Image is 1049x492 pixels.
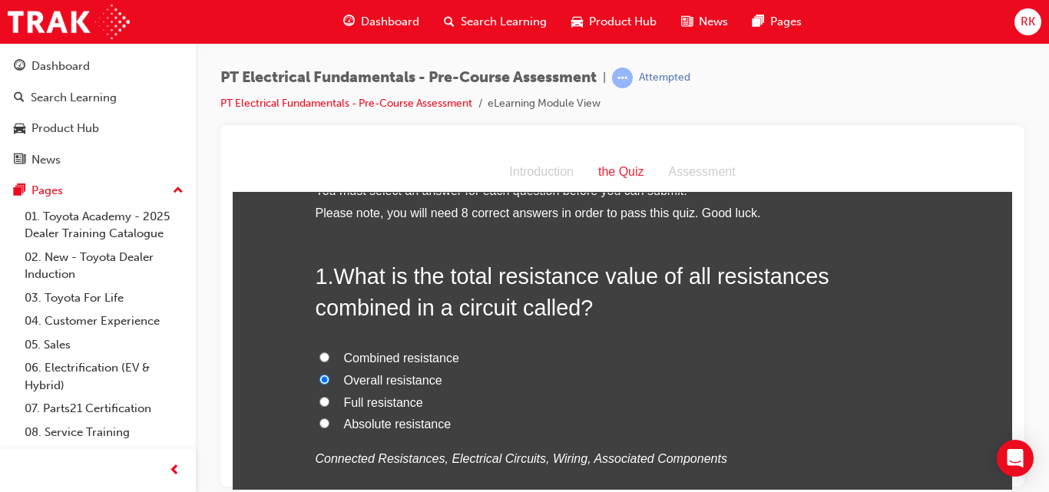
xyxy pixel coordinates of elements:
h2: 1 . [83,108,697,170]
span: RK [1021,13,1035,31]
a: PT Electrical Fundamentals - Pre-Course Assessment [220,97,472,110]
span: pages-icon [14,184,25,198]
span: Product Hub [589,13,657,31]
span: Full resistance [111,243,190,256]
span: pages-icon [753,12,764,31]
span: search-icon [14,91,25,105]
span: Dashboard [361,13,419,31]
div: Dashboard [31,58,90,75]
div: Introduction [264,8,353,31]
input: Full resistance [87,244,97,254]
span: car-icon [14,122,25,136]
span: Pages [770,13,802,31]
a: pages-iconPages [740,6,814,38]
a: car-iconProduct Hub [559,6,669,38]
span: What is the total resistance value of all resistances combined in a circuit called? [83,111,597,167]
span: car-icon [571,12,583,31]
span: guage-icon [343,12,355,31]
span: | [603,69,606,87]
div: the Quiz [353,8,424,31]
span: Overall resistance [111,221,210,234]
button: Pages [6,177,190,205]
a: Dashboard [6,52,190,81]
span: guage-icon [14,60,25,74]
em: Connected Resistances, Electrical Circuits, Wiring, Associated Components [83,299,495,312]
a: guage-iconDashboard [331,6,432,38]
div: News [31,151,61,169]
a: news-iconNews [669,6,740,38]
li: eLearning Module View [488,95,601,113]
span: Search Learning [461,13,547,31]
input: Absolute resistance [87,266,97,276]
input: Combined resistance [87,200,97,210]
span: news-icon [681,12,693,31]
span: News [699,13,728,31]
span: PT Electrical Fundamentals - Pre-Course Assessment [220,69,597,87]
a: Product Hub [6,114,190,143]
span: Absolute resistance [111,265,219,278]
a: Search Learning [6,84,190,112]
div: Search Learning [31,89,117,107]
li: Please note, you will need 8 correct answers in order to pass this quiz. Good luck. [83,50,697,72]
input: Overall resistance [87,222,97,232]
a: News [6,146,190,174]
a: 08. Service Training [18,421,190,444]
a: 06. Electrification (EV & Hybrid) [18,356,190,397]
a: 07. Parts21 Certification [18,397,190,421]
a: 09. Technical Training [18,444,190,467]
span: learningRecordVerb_ATTEMPT-icon [612,68,633,88]
div: Attempted [639,71,690,85]
div: Product Hub [31,120,99,137]
a: 04. Customer Experience [18,309,190,333]
a: 02. New - Toyota Dealer Induction [18,246,190,286]
span: Combined resistance [111,199,227,212]
span: prev-icon [169,461,180,480]
button: RK [1014,8,1041,35]
div: Assessment [424,8,515,31]
a: 05. Sales [18,333,190,357]
span: news-icon [14,154,25,167]
div: Pages [31,182,63,200]
span: search-icon [444,12,455,31]
span: up-icon [173,181,184,201]
div: Open Intercom Messenger [997,440,1034,477]
button: DashboardSearch LearningProduct HubNews [6,49,190,177]
a: 01. Toyota Academy - 2025 Dealer Training Catalogue [18,205,190,246]
img: Trak [8,5,130,39]
a: search-iconSearch Learning [432,6,559,38]
a: 03. Toyota For Life [18,286,190,310]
